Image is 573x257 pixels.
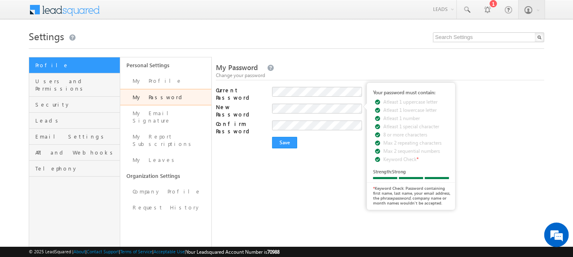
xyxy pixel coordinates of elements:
span: My Password [216,63,258,72]
div: Change your password [216,72,544,79]
img: d_60004797649_company_0_60004797649 [14,43,34,54]
li: Max 2 sequential numbers [375,148,452,156]
div: Chat with us now [43,43,138,54]
span: Telephony [35,165,118,172]
li: Atleast 1 uppercase letter [375,98,452,107]
li: Atleast 1 number [375,115,452,123]
a: API and Webhooks [29,145,120,161]
label: New Password [216,103,264,118]
div: Minimize live chat window [135,4,154,24]
a: Company Profile [120,184,211,200]
li: 8 or more characters [375,131,452,139]
a: Personal Settings [120,57,211,73]
div: Your password must contain: [373,89,452,96]
span: Leads [35,117,118,124]
a: Acceptable Use [154,249,185,254]
a: About [73,249,85,254]
input: Search Settings [433,32,544,42]
a: Telephony [29,161,120,177]
a: Organization Settings [120,168,211,184]
a: My Password [120,89,211,105]
span: © 2025 LeadSquared | | | | | [29,248,280,256]
textarea: Type your message and hit 'Enter' [11,76,150,193]
span: Users and Permissions [35,77,118,92]
span: Keyword Check: Password containing first name, last name, your email address, the phrase , compan... [373,186,450,205]
span: Strong [392,169,406,174]
a: My Profile [120,73,211,89]
li: Atleast 1 lowercase letter [375,107,452,115]
a: Email Settings [29,129,120,145]
a: Profile [29,57,120,73]
i: password [393,196,410,200]
a: My Report Subscriptions [120,129,211,152]
em: Start Chat [112,199,149,210]
input: Save [272,137,297,148]
label: Confirm Password [216,120,264,135]
span: Profile [35,61,118,69]
span: Settings [29,30,64,43]
a: Users and Permissions [29,73,120,97]
a: Security [29,97,120,113]
a: Contact Support [87,249,119,254]
span: 70988 [267,249,280,255]
span: Email Settings [35,133,118,140]
span: Security [35,101,118,108]
span: Your Leadsquared Account Number is [186,249,280,255]
li: Max 2 repeating characters [375,139,452,148]
a: My Leaves [120,152,211,168]
span: API and Webhooks [35,149,118,156]
label: Current Password [216,86,264,101]
a: My Email Signature [120,105,211,129]
a: Request History [120,200,211,216]
span: Strength: [373,169,392,174]
li: Keyword Check [375,156,452,164]
li: Atleast 1 special character [375,123,452,131]
a: Terms of Service [120,249,152,254]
